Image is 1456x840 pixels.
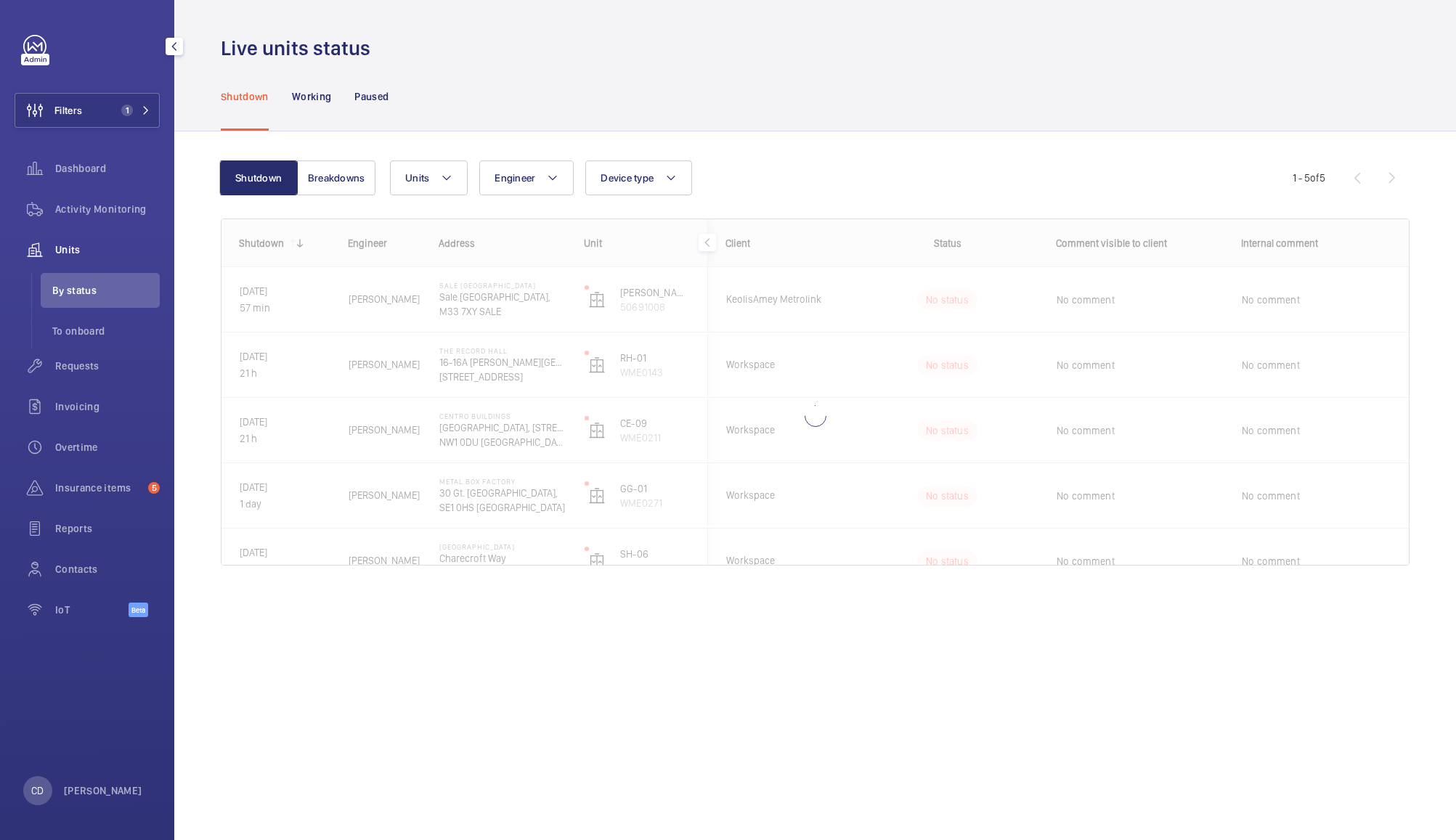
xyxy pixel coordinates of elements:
p: Working [292,89,331,104]
span: Invoicing [55,399,160,414]
span: 1 - 5 5 [1293,173,1325,183]
span: 5 [148,482,160,494]
span: Requests [55,359,160,373]
button: Breakdowns [297,160,375,195]
h1: Live units status [221,35,379,62]
span: Contacts [55,562,160,576]
p: Paused [354,89,389,104]
button: Units [390,160,468,195]
p: CD [31,783,44,798]
span: Reports [55,521,160,536]
span: Beta [129,603,148,617]
p: [PERSON_NAME] [64,783,142,798]
span: Units [405,172,429,184]
span: To onboard [52,324,160,338]
span: Activity Monitoring [55,202,160,216]
span: Dashboard [55,161,160,176]
button: Shutdown [219,160,298,195]
p: Shutdown [221,89,269,104]
span: 1 [121,105,133,116]
span: By status [52,283,160,298]
span: Device type [601,172,654,184]
span: Insurance items [55,481,142,495]
span: Engineer [495,172,535,184]
span: IoT [55,603,129,617]
button: Device type [585,160,692,195]
span: Units [55,242,160,257]
span: of [1310,172,1319,184]
button: Engineer [479,160,574,195]
span: Overtime [55,440,160,454]
span: Filters [54,103,82,118]
button: Filters1 [15,93,160,128]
